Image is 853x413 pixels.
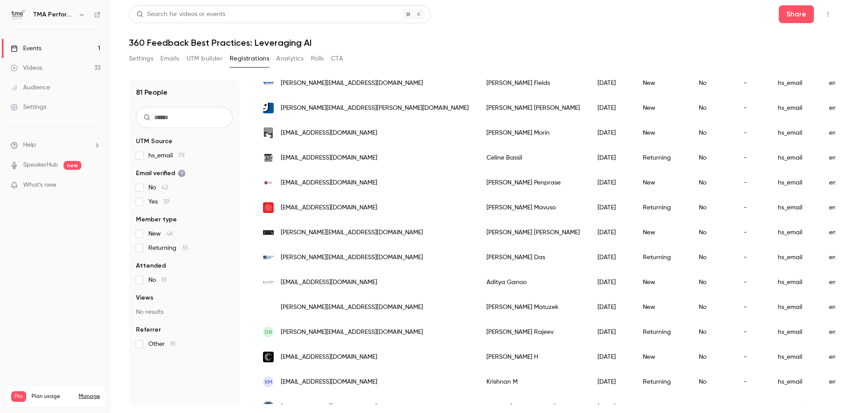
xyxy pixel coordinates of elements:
span: [PERSON_NAME][EMAIL_ADDRESS][DOMAIN_NAME] [281,228,423,237]
div: Returning [634,320,690,345]
span: Pro [11,391,26,402]
div: hs_email [769,295,820,320]
button: UTM builder [187,52,223,66]
button: Registrations [230,52,269,66]
span: No [148,183,168,192]
div: New [634,220,690,245]
h1: 81 People [136,87,167,98]
span: [EMAIL_ADDRESS][DOMAIN_NAME] [281,278,377,287]
button: Share [779,5,814,23]
div: hs_email [769,71,820,96]
span: 81 [161,277,167,283]
div: hs_email [769,195,820,220]
div: hs_email [769,220,820,245]
span: [PERSON_NAME][EMAIL_ADDRESS][PERSON_NAME][DOMAIN_NAME] [281,104,469,113]
div: hs_email [769,96,820,120]
div: - [735,220,769,245]
div: Events [11,44,41,53]
div: hs_email [769,270,820,295]
span: Member type [136,215,177,224]
span: new [64,161,81,170]
div: Audience [11,83,50,92]
div: [DATE] [589,195,634,220]
span: Other [148,340,175,349]
div: [DATE] [589,71,634,96]
img: nrl.co.in [263,252,274,263]
img: pingry.org [263,401,274,412]
div: No [690,170,735,195]
p: No results [136,308,233,317]
div: No [690,145,735,170]
span: No [148,276,167,285]
div: [DATE] [589,270,634,295]
div: No [690,345,735,369]
button: Polls [311,52,324,66]
div: [PERSON_NAME] [PERSON_NAME] [478,96,589,120]
div: hs_email [769,320,820,345]
div: No [690,295,735,320]
div: No [690,369,735,394]
div: [DATE] [589,295,634,320]
div: [DATE] [589,245,634,270]
a: SpeakerHub [23,160,58,170]
div: [DATE] [589,170,634,195]
div: No [690,195,735,220]
span: Views [136,293,153,302]
div: [DATE] [589,145,634,170]
div: [PERSON_NAME] Mavuso [478,195,589,220]
button: CTA [331,52,343,66]
div: New [634,71,690,96]
span: [EMAIL_ADDRESS][DOMAIN_NAME] [281,353,377,362]
div: hs_email [769,120,820,145]
span: Returning [148,244,188,253]
div: - [735,96,769,120]
div: Returning [634,369,690,394]
span: 39 [163,199,170,205]
span: Email verified [136,169,186,178]
div: [DATE] [589,96,634,120]
span: [PERSON_NAME][EMAIL_ADDRESS][DOMAIN_NAME] [281,328,423,337]
div: - [735,295,769,320]
a: Manage [79,393,100,400]
img: givegw.org [263,103,274,113]
div: New [634,170,690,195]
span: [EMAIL_ADDRESS][DOMAIN_NAME] [281,402,377,412]
div: No [690,220,735,245]
div: [PERSON_NAME] Rajeev [478,320,589,345]
img: wjmassoc.com [263,128,274,138]
div: - [735,320,769,345]
span: Plan usage [32,393,73,400]
div: [PERSON_NAME] Das [478,245,589,270]
span: Attended [136,261,166,270]
div: Krishnan M [478,369,589,394]
div: [DATE] [589,120,634,145]
div: - [735,120,769,145]
div: - [735,270,769,295]
span: Yes [148,197,170,206]
span: 46 [166,231,173,237]
div: No [690,270,735,295]
div: New [634,345,690,369]
div: Returning [634,145,690,170]
span: 81 [170,341,175,347]
div: No [690,120,735,145]
img: actualise.in [263,277,274,288]
span: hs_email [148,151,185,160]
div: hs_email [769,369,820,394]
span: KM [265,378,272,386]
span: UTM Source [136,137,172,146]
div: hs_email [769,345,820,369]
div: Settings [11,103,46,112]
div: No [690,320,735,345]
div: - [735,145,769,170]
button: Analytics [276,52,304,66]
div: Celine Bassil [478,145,589,170]
span: [PERSON_NAME][EMAIL_ADDRESS][DOMAIN_NAME] [281,79,423,88]
span: New [148,229,173,238]
span: DR [265,328,272,336]
div: Search for videos or events [136,10,225,19]
span: 35 [182,245,188,251]
span: Referrer [136,325,161,334]
div: No [690,245,735,270]
img: cclint.com [263,152,274,163]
